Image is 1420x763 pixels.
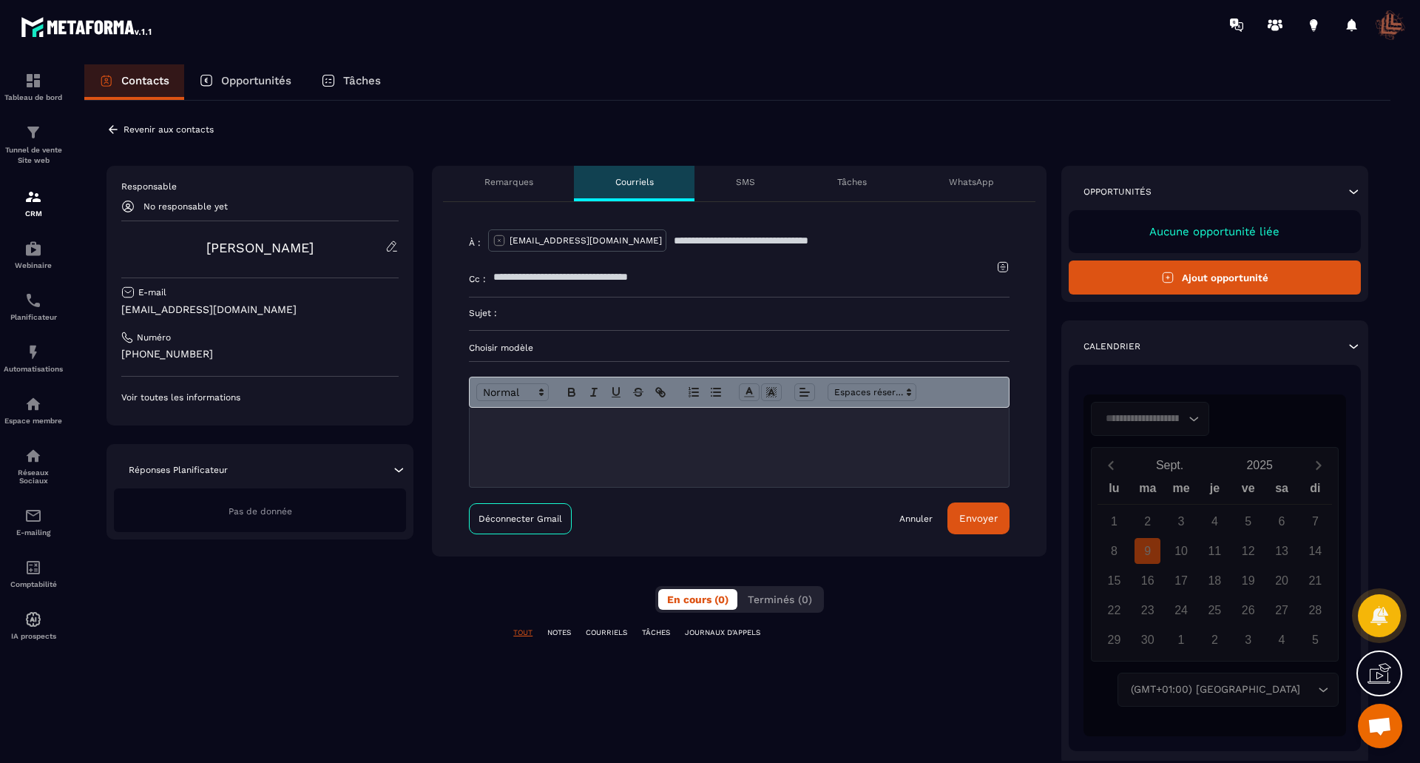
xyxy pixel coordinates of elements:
p: Comptabilité [4,580,63,588]
a: accountantaccountantComptabilité [4,548,63,599]
img: email [24,507,42,525]
p: COURRIELS [586,628,627,638]
p: Courriels [615,176,654,188]
div: Ouvrir le chat [1358,704,1402,748]
a: emailemailE-mailing [4,496,63,548]
img: automations [24,343,42,361]
a: formationformationTableau de bord [4,61,63,112]
a: automationsautomationsWebinaire [4,229,63,280]
p: Tâches [343,74,381,87]
p: Sujet : [469,307,497,319]
a: automationsautomationsEspace membre [4,384,63,436]
p: CRM [4,209,63,218]
p: Remarques [484,176,533,188]
p: No responsable yet [143,201,228,212]
p: [EMAIL_ADDRESS][DOMAIN_NAME] [510,235,662,246]
p: WhatsApp [949,176,994,188]
p: TÂCHES [642,628,670,638]
p: JOURNAUX D'APPELS [685,628,760,638]
span: Terminés (0) [748,594,812,605]
img: formation [24,124,42,141]
p: Calendrier [1083,340,1140,352]
p: À : [469,237,481,249]
img: automations [24,240,42,258]
span: En cours (0) [667,594,728,605]
button: En cours (0) [658,589,737,610]
p: Réponses Planificateur [129,464,228,476]
span: Pas de donnée [229,506,292,517]
p: Aucune opportunité liée [1083,225,1346,238]
p: E-mail [138,286,166,298]
img: automations [24,395,42,413]
p: Réseaux Sociaux [4,468,63,485]
img: formation [24,72,42,90]
p: Tâches [837,176,867,188]
img: formation [24,188,42,206]
p: TOUT [513,628,532,638]
img: accountant [24,559,42,577]
a: formationformationTunnel de vente Site web [4,112,63,177]
p: Webinaire [4,261,63,269]
a: Déconnecter Gmail [469,503,572,534]
p: Numéro [137,332,171,343]
p: NOTES [547,628,571,638]
a: [PERSON_NAME] [206,240,314,255]
button: Envoyer [947,502,1010,534]
p: [EMAIL_ADDRESS][DOMAIN_NAME] [121,303,399,317]
button: Terminés (0) [739,589,821,610]
img: automations [24,611,42,628]
p: Responsable [121,181,399,192]
a: Opportunités [184,64,306,100]
p: Tableau de bord [4,93,63,101]
p: Choisir modèle [469,342,1010,354]
p: IA prospects [4,632,63,640]
p: Espace membre [4,417,63,425]
p: Automatisations [4,365,63,373]
p: Cc : [469,273,486,285]
img: scheduler [24,292,42,309]
p: E-mailing [4,528,63,537]
p: [PHONE_NUMBER] [121,347,399,361]
a: formationformationCRM [4,177,63,229]
a: automationsautomationsAutomatisations [4,332,63,384]
p: SMS [736,176,755,188]
img: social-network [24,447,42,465]
a: schedulerschedulerPlanificateur [4,280,63,332]
p: Tunnel de vente Site web [4,145,63,166]
p: Planificateur [4,313,63,321]
p: Opportunités [1083,186,1152,198]
button: Ajout opportunité [1069,261,1361,295]
a: Contacts [84,64,184,100]
a: Annuler [899,513,933,525]
p: Contacts [121,74,169,87]
img: logo [21,13,154,40]
p: Opportunités [221,74,291,87]
a: Tâches [306,64,396,100]
p: Revenir aux contacts [124,124,214,135]
p: Voir toutes les informations [121,391,399,403]
a: social-networksocial-networkRéseaux Sociaux [4,436,63,496]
